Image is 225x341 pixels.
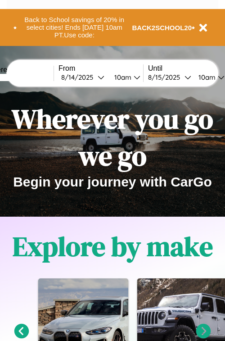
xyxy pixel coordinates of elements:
button: 10am [107,73,143,82]
b: BACK2SCHOOL20 [132,24,192,32]
label: From [58,64,143,73]
div: 10am [110,73,134,82]
h1: Explore by make [13,228,213,265]
button: 8/14/2025 [58,73,107,82]
button: Back to School savings of 20% in select cities! Ends [DATE] 10am PT.Use code: [17,14,132,41]
div: 8 / 15 / 2025 [148,73,184,82]
div: 8 / 14 / 2025 [61,73,98,82]
div: 10am [194,73,218,82]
